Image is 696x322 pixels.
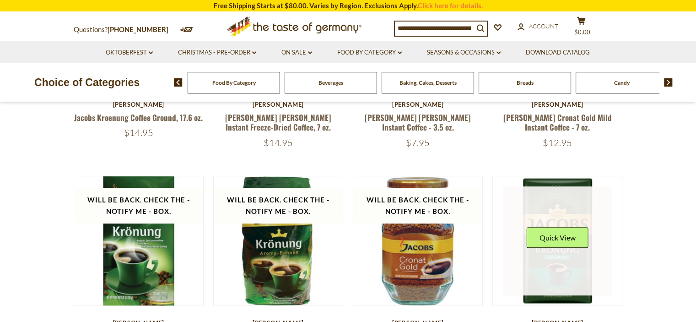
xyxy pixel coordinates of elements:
[178,48,256,58] a: Christmas - PRE-ORDER
[214,176,343,306] img: Jacobs
[318,79,343,86] a: Beverages
[212,79,256,86] a: Food By Category
[106,48,153,58] a: Oktoberfest
[264,137,293,148] span: $14.95
[543,137,572,148] span: $12.95
[353,176,483,306] img: Jacobs
[614,79,630,86] a: Candy
[568,16,595,39] button: $0.00
[108,25,168,33] a: [PHONE_NUMBER]
[213,101,344,108] div: [PERSON_NAME]
[74,112,203,123] a: Jacobs Kroenung Coffee Ground, 17.6 oz.
[664,78,673,87] img: next arrow
[365,112,471,133] a: [PERSON_NAME] [PERSON_NAME] Instant Coffee - 3.5 oz.
[74,176,204,306] img: Jacobs
[574,28,590,36] span: $0.00
[74,101,204,108] div: [PERSON_NAME]
[503,112,612,133] a: [PERSON_NAME] Cronat Gold Mild Instant Coffee - 7 oz.
[526,48,590,58] a: Download Catalog
[527,227,588,248] button: Quick View
[517,79,534,86] a: Breads
[492,101,623,108] div: [PERSON_NAME]
[353,101,483,108] div: [PERSON_NAME]
[281,48,312,58] a: On Sale
[406,137,430,148] span: $7.95
[74,24,175,36] p: Questions?
[427,48,501,58] a: Seasons & Occasions
[518,22,558,32] a: Account
[174,78,183,87] img: previous arrow
[124,127,153,138] span: $14.95
[337,48,402,58] a: Food By Category
[418,1,483,10] a: Click here for details.
[529,22,558,30] span: Account
[225,112,331,133] a: [PERSON_NAME] [PERSON_NAME] Instant Freeze-Dried Coffee, 7 oz.
[399,79,457,86] a: Baking, Cakes, Desserts
[493,176,622,306] img: Jacobs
